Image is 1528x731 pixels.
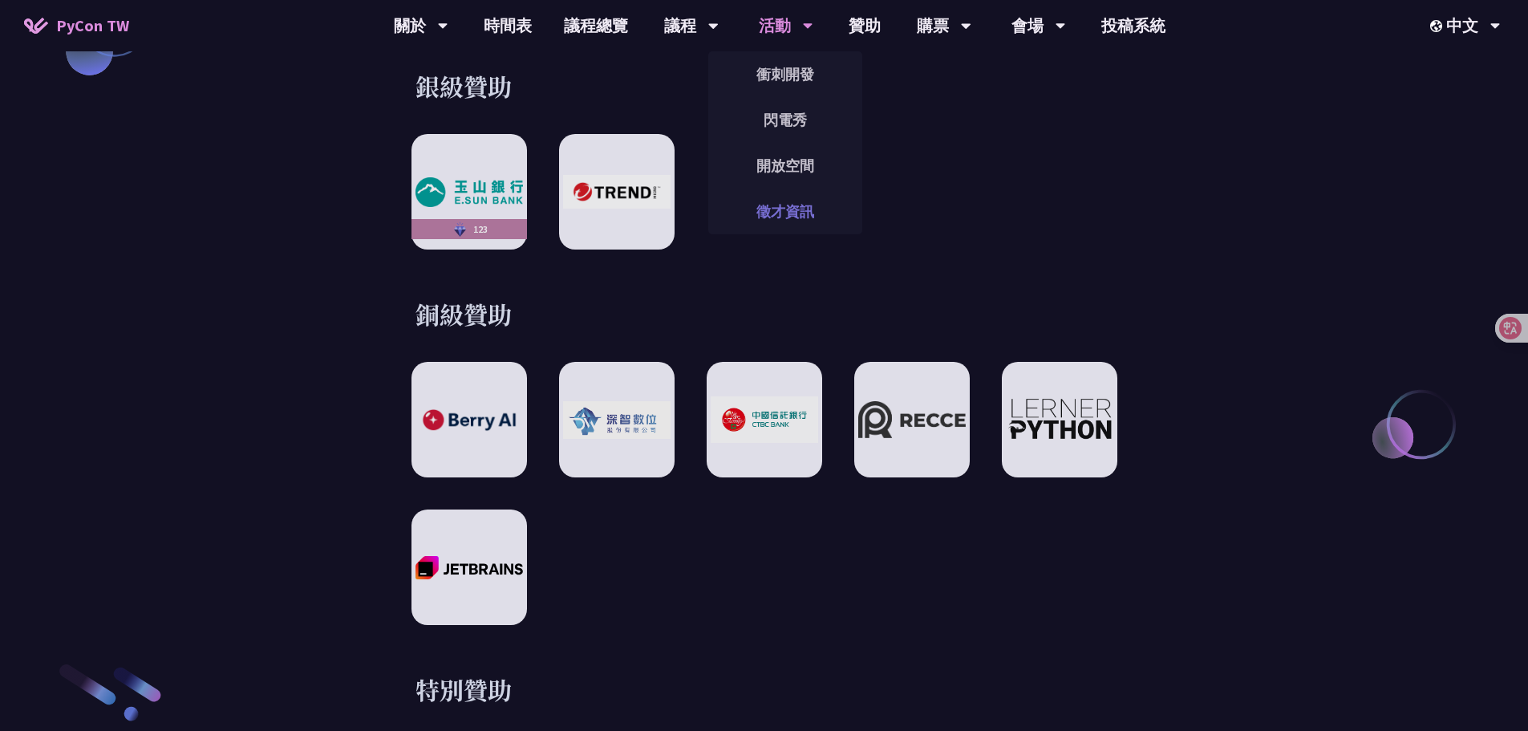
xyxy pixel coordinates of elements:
a: 徵才資訊 [708,193,862,230]
img: LernerPython [1006,397,1113,442]
img: Locale Icon [1430,20,1446,32]
a: 開放空間 [708,147,862,185]
img: E.SUN Commercial Bank [415,177,523,207]
img: Berry AI [415,405,523,435]
h3: 銀級贊助 [415,70,1113,102]
a: 閃電秀 [708,101,862,139]
img: Recce | join us [858,401,966,438]
img: 趨勢科技 Trend Micro [563,175,671,209]
img: JetBrains [415,556,523,579]
img: CTBC Bank [711,396,818,443]
h3: 銅級贊助 [415,298,1113,330]
a: 衝刺開發 [708,55,862,93]
img: 深智數位 [563,401,671,439]
div: 123 [411,219,527,239]
span: PyCon TW [56,14,129,38]
img: sponsor-logo-diamond [451,220,469,239]
a: PyCon TW [8,6,145,46]
img: Home icon of PyCon TW 2025 [24,18,48,34]
h3: 特別贊助 [415,673,1113,705]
